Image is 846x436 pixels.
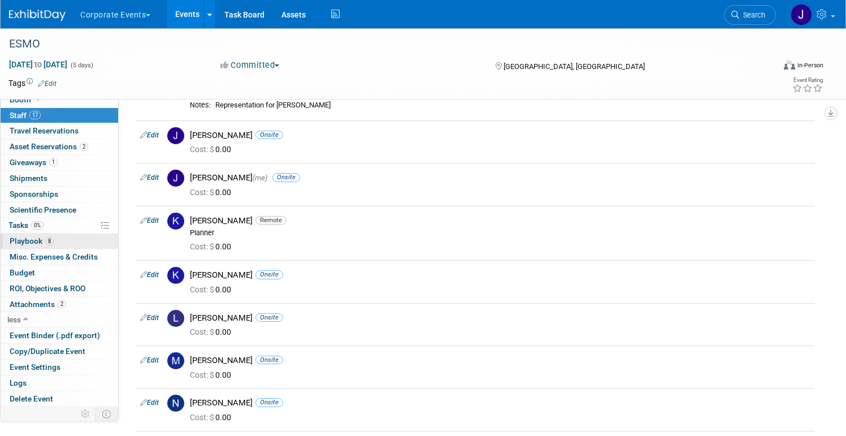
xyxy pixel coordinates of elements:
img: L.jpg [167,310,184,327]
a: Budget [1,265,118,280]
span: Misc. Expenses & Credits [10,252,98,261]
a: Shipments [1,171,118,186]
span: to [33,60,44,69]
span: ROI, Objectives & ROO [10,284,85,293]
span: Booth [10,95,44,104]
span: 0.00 [190,413,236,422]
div: [PERSON_NAME] [190,130,810,141]
div: Event Format [702,59,823,76]
a: Event Settings [1,360,118,375]
span: 0.00 [190,327,236,336]
a: Event Binder (.pdf export) [1,328,118,343]
a: Scientific Presence [1,202,118,218]
span: Scientific Presence [10,205,76,214]
a: Edit [140,271,159,279]
img: J.jpg [167,170,184,187]
span: Logs [10,378,27,387]
span: Cost: $ [190,327,215,336]
span: Copy/Duplicate Event [10,347,85,356]
div: [PERSON_NAME] [190,398,810,408]
a: Playbook8 [1,234,118,249]
div: [PERSON_NAME] [190,172,810,183]
a: Edit [140,314,159,322]
span: Onsite [255,270,283,279]
a: Asset Reservations2 [1,139,118,154]
span: Cost: $ [190,145,215,154]
span: [GEOGRAPHIC_DATA], [GEOGRAPHIC_DATA] [504,62,645,71]
span: [DATE] [DATE] [8,59,68,70]
span: Cost: $ [190,370,215,379]
a: Copy/Duplicate Event [1,344,118,359]
span: Search [739,11,765,19]
span: Onsite [255,131,283,139]
a: Logs [1,375,118,391]
span: Tasks [8,221,44,230]
a: Staff17 [1,108,118,123]
div: [PERSON_NAME] [190,355,810,366]
img: John Dauselt [791,4,812,25]
a: Edit [140,174,159,182]
span: 0.00 [190,242,236,251]
a: Travel Reservations [1,123,118,139]
div: ESMO [5,34,754,54]
span: Shipments [10,174,47,183]
td: Personalize Event Tab Strip [76,407,96,421]
div: In-Person [797,61,823,70]
span: Asset Reservations [10,142,88,151]
a: Sponsorships [1,187,118,202]
span: Budget [10,268,35,277]
span: 1 [49,158,58,166]
span: Event Binder (.pdf export) [10,331,100,340]
a: Tasks0% [1,218,118,233]
a: Giveaways1 [1,155,118,170]
a: less [1,312,118,327]
td: Toggle Event Tabs [96,407,119,421]
span: 0% [31,221,44,230]
span: 0.00 [190,188,236,197]
span: Onsite [255,313,283,322]
img: Format-Inperson.png [784,61,795,70]
a: Delete Event [1,391,118,407]
span: Remote [255,216,287,225]
a: ROI, Objectives & ROO [1,281,118,296]
div: Representation for [PERSON_NAME] [215,101,810,110]
span: 0.00 [190,370,236,379]
span: 17 [29,111,41,119]
a: Search [724,5,776,25]
div: [PERSON_NAME] [190,270,810,280]
img: K.jpg [167,213,184,230]
img: K.jpg [167,267,184,284]
span: 2 [80,143,88,151]
span: Travel Reservations [10,126,79,135]
a: Edit [38,80,57,88]
a: Edit [140,131,159,139]
span: 0.00 [190,285,236,294]
td: Tags [8,77,57,89]
span: Playbook [10,236,54,245]
a: Edit [140,356,159,364]
span: Onsite [272,173,300,182]
span: Cost: $ [190,242,215,251]
div: [PERSON_NAME] [190,215,810,226]
span: Onsite [255,356,283,364]
span: 8 [45,237,54,245]
img: N.jpg [167,395,184,412]
span: 2 [58,300,66,308]
span: 0.00 [190,145,236,154]
span: Cost: $ [190,413,215,422]
button: Committed [216,59,284,71]
span: Attachments [10,300,66,309]
a: Edit [140,217,159,225]
img: J.jpg [167,127,184,144]
span: Cost: $ [190,188,215,197]
div: [PERSON_NAME] [190,313,810,323]
span: Giveaways [10,158,58,167]
span: Sponsorships [10,189,58,198]
a: Attachments2 [1,297,118,312]
span: (5 days) [70,62,93,69]
a: Misc. Expenses & Credits [1,249,118,265]
span: Cost: $ [190,285,215,294]
span: Staff [10,111,41,120]
span: Delete Event [10,394,53,403]
img: M.jpg [167,352,184,369]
